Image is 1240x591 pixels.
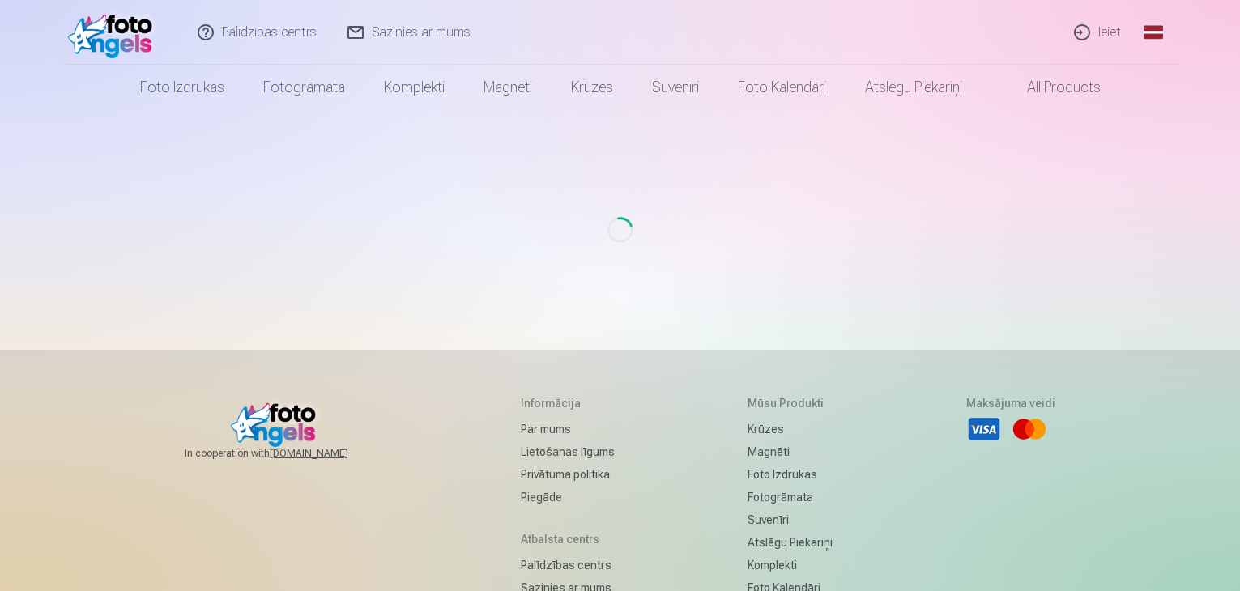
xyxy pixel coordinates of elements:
a: [DOMAIN_NAME] [270,447,387,460]
a: Foto kalendāri [718,65,846,110]
a: Fotogrāmata [244,65,364,110]
li: Mastercard [1012,411,1047,447]
a: Palīdzības centrs [521,554,615,576]
a: Atslēgu piekariņi [846,65,982,110]
a: Atslēgu piekariņi [748,531,833,554]
a: Komplekti [748,554,833,576]
a: Magnēti [748,440,833,463]
a: Suvenīri [633,65,718,110]
a: Fotogrāmata [748,486,833,508]
a: Suvenīri [748,508,833,531]
li: Visa [966,411,1002,447]
a: All products [982,65,1120,110]
a: Foto izdrukas [121,65,244,110]
a: Par mums [521,418,615,440]
a: Privātuma politika [521,463,615,486]
h5: Atbalsta centrs [521,531,615,547]
h5: Maksājuma veidi [966,395,1055,411]
span: In cooperation with [185,447,387,460]
h5: Informācija [521,395,615,411]
a: Foto izdrukas [748,463,833,486]
a: Magnēti [464,65,552,110]
a: Lietošanas līgums [521,440,615,463]
a: Piegāde [521,486,615,508]
h5: Mūsu produkti [748,395,833,411]
img: /fa1 [68,6,161,58]
a: Komplekti [364,65,464,110]
a: Krūzes [748,418,833,440]
a: Krūzes [552,65,633,110]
